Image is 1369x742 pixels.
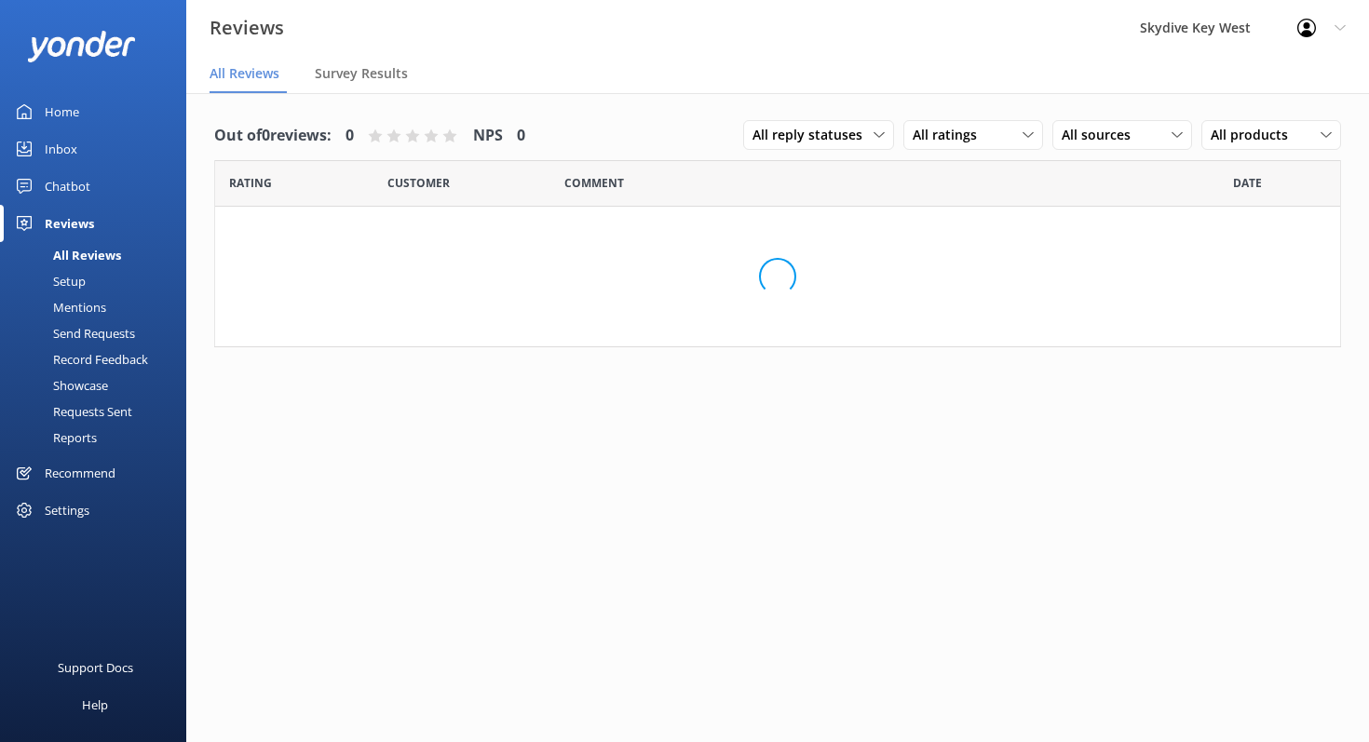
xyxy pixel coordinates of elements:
[517,124,525,148] h4: 0
[11,242,121,268] div: All Reviews
[346,124,354,148] h4: 0
[752,125,874,145] span: All reply statuses
[58,649,133,686] div: Support Docs
[210,13,284,43] h3: Reviews
[11,294,106,320] div: Mentions
[387,174,450,192] span: Date
[11,346,148,372] div: Record Feedback
[229,174,272,192] span: Date
[564,174,624,192] span: Question
[473,124,503,148] h4: NPS
[82,686,108,723] div: Help
[11,346,186,372] a: Record Feedback
[11,425,186,451] a: Reports
[28,31,135,61] img: yonder-white-logo.png
[45,454,115,492] div: Recommend
[1062,125,1142,145] span: All sources
[11,320,135,346] div: Send Requests
[214,124,332,148] h4: Out of 0 reviews:
[11,372,108,398] div: Showcase
[11,268,186,294] a: Setup
[11,242,186,268] a: All Reviews
[210,64,279,83] span: All Reviews
[45,168,90,205] div: Chatbot
[11,372,186,398] a: Showcase
[1211,125,1299,145] span: All products
[45,205,94,242] div: Reviews
[45,130,77,168] div: Inbox
[11,268,86,294] div: Setup
[11,398,132,425] div: Requests Sent
[11,294,186,320] a: Mentions
[315,64,408,83] span: Survey Results
[45,492,89,529] div: Settings
[11,398,186,425] a: Requests Sent
[1233,174,1262,192] span: Date
[45,93,79,130] div: Home
[913,125,988,145] span: All ratings
[11,320,186,346] a: Send Requests
[11,425,97,451] div: Reports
